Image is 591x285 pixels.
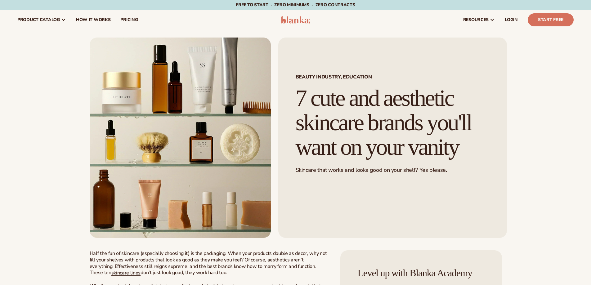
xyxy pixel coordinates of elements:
span: don’t just look good, they work hard too. [141,269,227,276]
h1: 7 cute and aesthetic skincare brands you'll want on your vanity [296,86,490,159]
a: resources [458,10,500,30]
a: pricing [115,10,143,30]
span: LOGIN [505,17,518,22]
a: LOGIN [500,10,523,30]
a: How It Works [71,10,116,30]
span: pricing [120,17,138,22]
span: Half the fun of skincare (especially choosing it) is the packaging. When your products double as ... [90,250,327,276]
span: How It Works [76,17,111,22]
h4: Level up with Blanka Academy [358,268,485,278]
a: skincare lines [111,269,141,276]
img: logo [281,16,310,24]
span: Beauty industry, Education [296,74,490,79]
span: resources [463,17,489,22]
img: Minimalist skincare products in amber and white packaging displayed on glass shelves, including j... [90,38,271,238]
a: Start Free [528,13,574,26]
span: Free to start · ZERO minimums · ZERO contracts [236,2,355,8]
p: Skincare that works and looks good on your shelf? Yes please. [296,167,490,174]
span: product catalog [17,17,60,22]
a: product catalog [12,10,71,30]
